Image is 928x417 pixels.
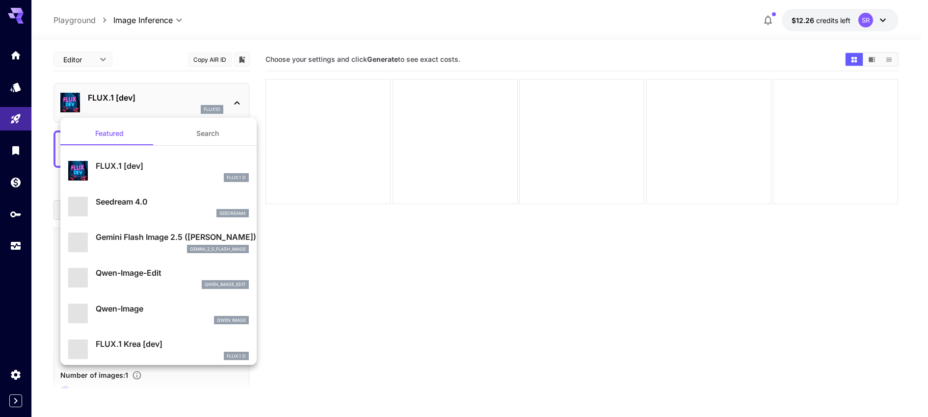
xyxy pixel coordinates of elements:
p: seedream4 [219,210,246,217]
p: Qwen Image [217,317,246,324]
div: FLUX.1 [dev]FLUX.1 D [68,156,249,186]
p: Qwen-Image-Edit [96,267,249,279]
p: qwen_image_edit [205,281,246,288]
p: FLUX.1 [dev] [96,160,249,172]
div: Seedream 4.0seedream4 [68,192,249,222]
p: Gemini Flash Image 2.5 ([PERSON_NAME]) [96,231,249,243]
div: Qwen-Image-Editqwen_image_edit [68,263,249,293]
p: Qwen-Image [96,303,249,314]
div: FLUX.1 Krea [dev]FLUX.1 D [68,334,249,364]
p: Seedream 4.0 [96,196,249,208]
p: FLUX.1 D [227,174,246,181]
button: Featured [60,122,159,145]
p: FLUX.1 Krea [dev] [96,338,249,350]
p: FLUX.1 D [227,353,246,360]
p: gemini_2_5_flash_image [190,246,246,253]
button: Search [159,122,257,145]
div: Qwen-ImageQwen Image [68,299,249,329]
div: Gemini Flash Image 2.5 ([PERSON_NAME])gemini_2_5_flash_image [68,227,249,257]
